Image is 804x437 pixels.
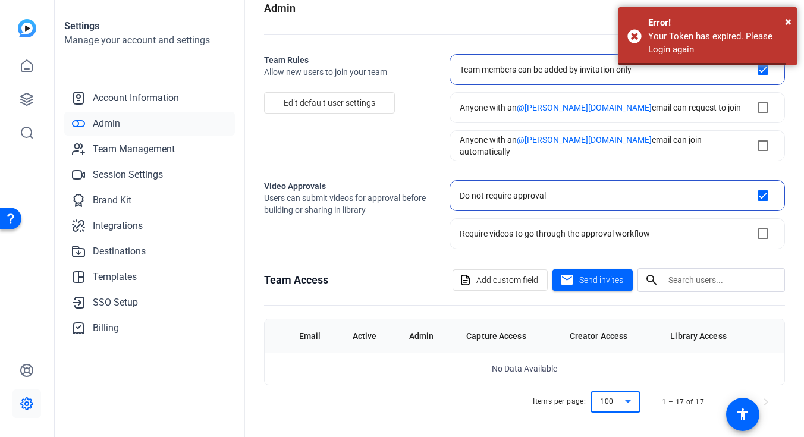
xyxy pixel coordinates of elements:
span: Edit default user settings [284,92,375,114]
span: Team Management [93,142,175,156]
span: @[PERSON_NAME][DOMAIN_NAME] [517,135,652,144]
button: Close [785,12,792,30]
mat-icon: search [637,273,666,287]
th: Capture Access [457,319,560,353]
span: Brand Kit [93,193,131,208]
th: Active [343,319,400,353]
span: Admin [93,117,120,131]
a: Session Settings [64,163,235,187]
span: Allow new users to join your team [264,66,431,78]
span: Users can submit videos for approval before building or sharing in library [264,192,431,216]
span: Templates [93,270,137,284]
div: Error! [648,16,788,30]
a: Account Information [64,86,235,110]
div: Items per page: [533,395,586,407]
th: Email [290,319,343,353]
a: Templates [64,265,235,289]
mat-icon: accessibility [736,407,750,422]
h2: Video Approvals [264,180,431,192]
a: Team Management [64,137,235,161]
span: × [785,14,792,29]
button: Send invites [552,269,633,291]
div: Anyone with an email can join automatically [460,134,751,158]
th: Library Access [661,319,759,353]
img: blue-gradient.svg [18,19,36,37]
a: Destinations [64,240,235,263]
span: Session Settings [93,168,163,182]
span: Account Information [93,91,179,105]
div: 1 – 17 of 17 [662,396,704,408]
span: Integrations [93,219,143,233]
span: @[PERSON_NAME][DOMAIN_NAME] [517,103,652,112]
a: Billing [64,316,235,340]
a: Integrations [64,214,235,238]
mat-icon: mail [560,273,574,288]
button: Add custom field [453,269,548,291]
a: Brand Kit [64,188,235,212]
th: Admin [400,319,457,353]
button: Next page [752,388,780,416]
h2: Team Rules [264,54,431,66]
button: Previous page [723,388,752,416]
th: Creator Access [560,319,661,353]
p: No Data Available [265,353,784,385]
div: Anyone with an email can request to join [460,102,741,114]
span: Send invites [579,274,623,287]
span: SSO Setup [93,295,138,310]
h1: Team Access [264,272,328,288]
div: Team members can be added by invitation only [460,64,632,76]
button: Edit default user settings [264,92,395,114]
a: Admin [64,112,235,136]
span: Add custom field [476,269,538,291]
span: Billing [93,321,119,335]
span: Destinations [93,244,146,259]
div: Require videos to go through the approval workflow [460,228,650,240]
a: SSO Setup [64,291,235,315]
h2: Manage your account and settings [64,33,235,48]
h1: Settings [64,19,235,33]
div: Do not require approval [460,190,546,202]
input: Search users... [668,273,775,287]
div: Your Token has expired. Please Login again [648,30,788,56]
